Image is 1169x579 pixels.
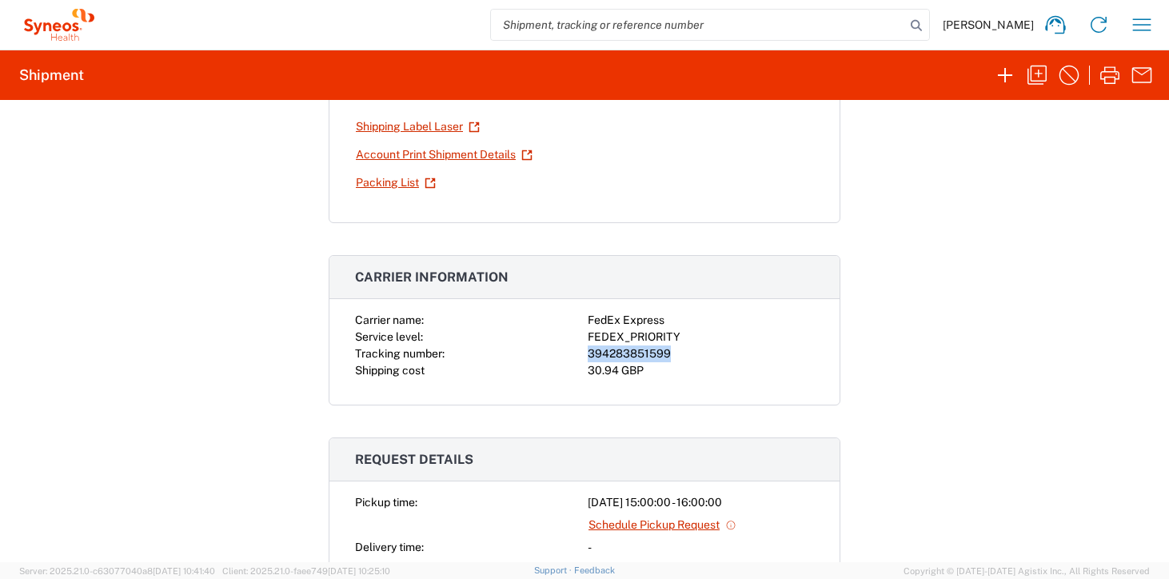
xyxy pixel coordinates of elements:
div: [DATE] 15:00:00 - 16:00:00 [588,494,814,511]
div: 30.94 GBP [588,362,814,379]
span: Server: 2025.21.0-c63077040a8 [19,566,215,576]
span: Client: 2025.21.0-faee749 [222,566,390,576]
span: Delivery time: [355,541,424,553]
div: FedEx Express [588,312,814,329]
a: Feedback [574,565,615,575]
a: Schedule Pickup Request [588,511,737,539]
span: Carrier information [355,270,509,285]
span: [DATE] 10:25:10 [328,566,390,576]
div: FEDEX_PRIORITY [588,329,814,345]
span: Copyright © [DATE]-[DATE] Agistix Inc., All Rights Reserved [904,564,1150,578]
span: Carrier name: [355,313,424,326]
input: Shipment, tracking or reference number [491,10,905,40]
h2: Shipment [19,66,84,85]
a: Packing List [355,169,437,197]
span: Pickup time: [355,496,417,509]
div: 394283851599 [588,345,814,362]
a: Shipping Label Laser [355,113,481,141]
span: Request details [355,452,473,467]
span: [DATE] 10:41:40 [153,566,215,576]
a: Support [534,565,574,575]
a: Account Print Shipment Details [355,141,533,169]
div: - [588,539,814,556]
span: Tracking number: [355,347,445,360]
span: Shipping cost [355,364,425,377]
span: Service level: [355,330,423,343]
span: [PERSON_NAME] [943,18,1034,32]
